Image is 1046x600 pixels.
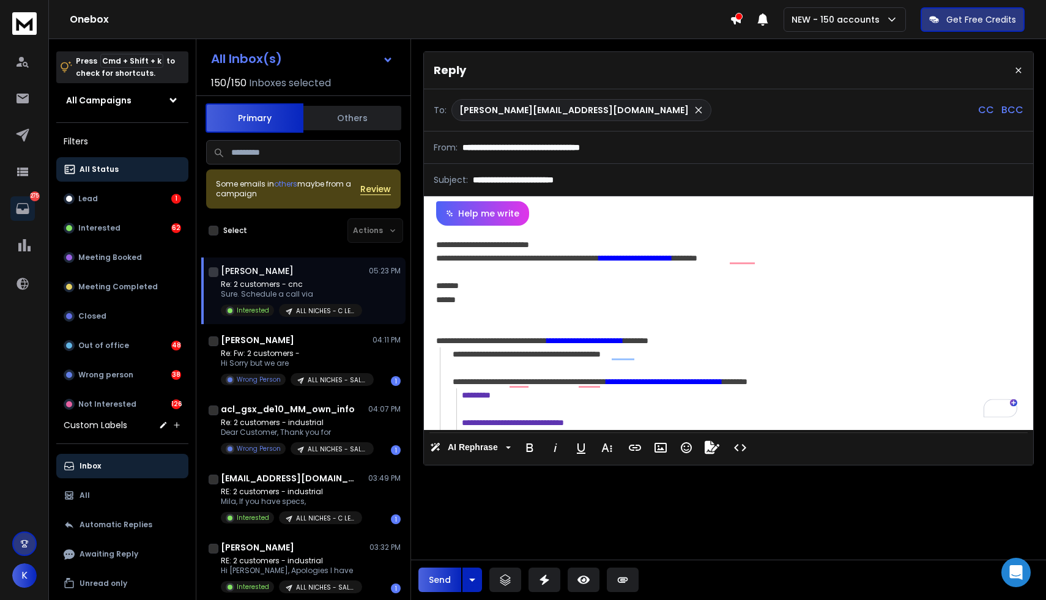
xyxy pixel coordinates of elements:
[459,104,689,116] p: [PERSON_NAME][EMAIL_ADDRESS][DOMAIN_NAME]
[206,103,303,133] button: Primary
[30,191,40,201] p: 275
[368,404,401,414] p: 04:07 PM
[78,341,129,350] p: Out of office
[12,12,37,35] img: logo
[544,435,567,460] button: Italic (⌘I)
[978,103,994,117] p: CC
[391,514,401,524] div: 1
[12,563,37,588] button: K
[70,12,730,27] h1: Onebox
[428,435,513,460] button: AI Rephrase
[221,403,355,415] h1: acl_gsx_de10_MM_own_info
[274,179,297,189] span: others
[78,370,133,380] p: Wrong person
[78,223,121,233] p: Interested
[391,583,401,593] div: 1
[64,419,127,431] h3: Custom Labels
[56,216,188,240] button: Interested62
[66,94,132,106] h1: All Campaigns
[221,358,368,368] p: Hi Sorry but we are
[434,141,458,154] p: From:
[1001,103,1023,117] p: BCC
[80,491,90,500] p: All
[249,76,331,91] h3: Inboxes selected
[80,461,101,471] p: Inbox
[56,88,188,113] button: All Campaigns
[675,435,698,460] button: Emoticons
[569,435,593,460] button: Underline (⌘U)
[1001,558,1031,587] div: Open Intercom Messenger
[296,514,355,523] p: ALL NICHES - C LEVEL2
[424,226,1033,430] div: To enrich screen reader interactions, please activate Accessibility in Grammarly extension settings
[211,76,247,91] span: 150 / 150
[221,497,362,506] p: Mila, If you have specs,
[434,104,447,116] p: To:
[237,513,269,522] p: Interested
[237,375,281,384] p: Wrong Person
[56,187,188,211] button: Lead1
[946,13,1016,26] p: Get Free Credits
[221,349,368,358] p: Re: Fw: 2 customers -
[171,341,181,350] div: 48
[649,435,672,460] button: Insert Image (⌘P)
[237,444,281,453] p: Wrong Person
[78,311,106,321] p: Closed
[434,62,466,79] p: Reply
[369,266,401,276] p: 05:23 PM
[56,157,188,182] button: All Status
[373,335,401,345] p: 04:11 PM
[56,542,188,566] button: Awaiting Reply
[296,306,355,316] p: ALL NICHES - C LEVEL2
[360,183,391,195] button: Review
[171,399,181,409] div: 126
[308,376,366,385] p: ALL NICHES - SALES2
[518,435,541,460] button: Bold (⌘B)
[792,13,885,26] p: NEW - 150 accounts
[436,201,529,226] button: Help me write
[171,223,181,233] div: 62
[921,7,1025,32] button: Get Free Credits
[221,566,362,576] p: Hi [PERSON_NAME], Apologies I have
[78,282,158,292] p: Meeting Completed
[80,579,127,588] p: Unread only
[237,582,269,591] p: Interested
[216,179,360,199] div: Some emails in maybe from a campaign
[221,541,294,554] h1: [PERSON_NAME]
[56,363,188,387] button: Wrong person38
[221,289,362,299] p: Sure. Schedule a call via
[56,513,188,537] button: Automatic Replies
[221,265,294,277] h1: [PERSON_NAME]
[221,472,355,484] h1: [EMAIL_ADDRESS][DOMAIN_NAME]
[78,399,136,409] p: Not Interested
[211,53,282,65] h1: All Inbox(s)
[56,245,188,270] button: Meeting Booked
[56,392,188,417] button: Not Interested126
[221,334,294,346] h1: [PERSON_NAME]
[308,445,366,454] p: ALL NICHES - SALES2
[237,306,269,315] p: Interested
[418,568,461,592] button: Send
[171,194,181,204] div: 1
[223,226,247,235] label: Select
[729,435,752,460] button: Code View
[80,520,152,530] p: Automatic Replies
[78,253,142,262] p: Meeting Booked
[391,376,401,386] div: 1
[221,280,362,289] p: Re: 2 customers - cnc
[221,487,362,497] p: RE: 2 customers - industrial
[445,442,500,453] span: AI Rephrase
[369,543,401,552] p: 03:32 PM
[595,435,618,460] button: More Text
[56,133,188,150] h3: Filters
[78,194,98,204] p: Lead
[56,454,188,478] button: Inbox
[100,54,163,68] span: Cmd + Shift + k
[201,46,403,71] button: All Inbox(s)
[56,483,188,508] button: All
[391,445,401,455] div: 1
[56,304,188,328] button: Closed
[221,428,368,437] p: Dear Customer, Thank you for
[56,275,188,299] button: Meeting Completed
